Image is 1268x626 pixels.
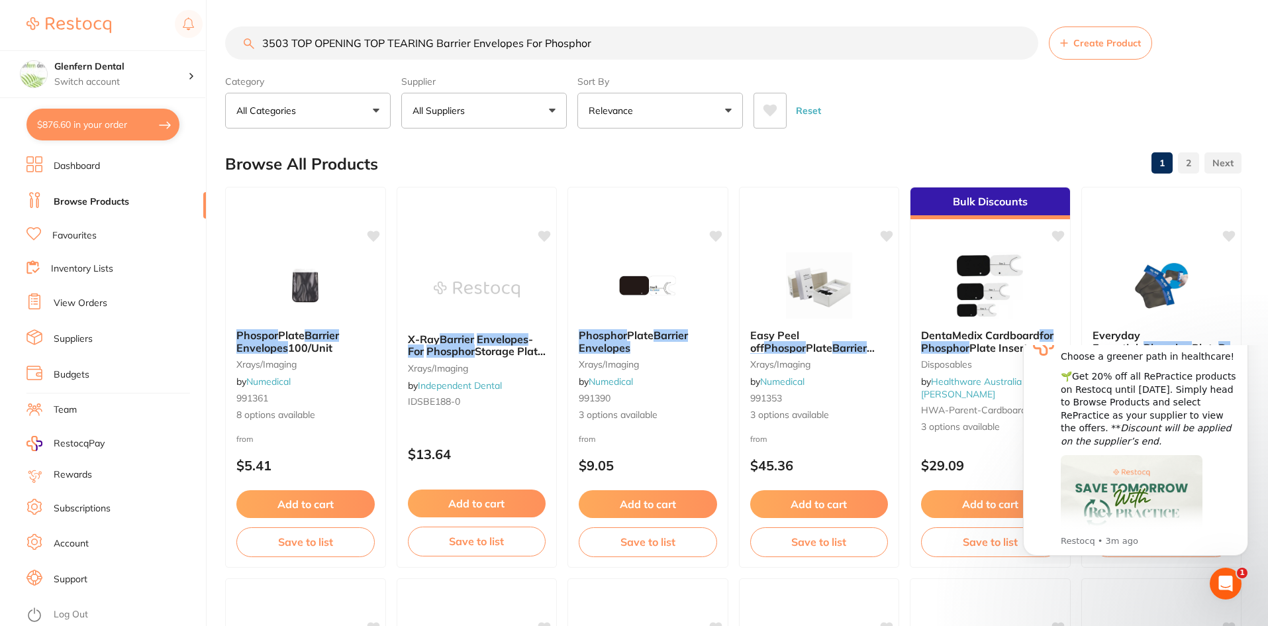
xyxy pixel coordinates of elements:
b: Everyday Essentials Phosphor Plate Barrier Sleeve [1093,329,1231,354]
p: Message from Restocq, sent 3m ago [58,190,235,202]
em: Barrier [305,329,339,342]
span: DentaMedix Cardboard [921,329,1040,342]
em: Barrier [832,341,867,354]
a: RestocqPay [26,436,105,451]
div: Bulk Discounts [910,187,1070,219]
button: Add to cart [750,490,889,518]
button: Log Out [26,605,202,626]
button: $876.60 in your order [26,109,179,140]
img: Phospor Plate Barrier Envelopes 100/Unit [262,252,348,319]
a: Restocq Logo [26,10,111,40]
small: Disposables [921,359,1059,370]
p: $29.09 [921,458,1059,473]
p: $9.05 [579,458,717,473]
em: Phospor [764,341,806,354]
b: Phospor Plate Barrier Envelopes 100/Unit [236,329,375,354]
em: Phosphor [426,344,475,358]
em: for [1040,329,1053,342]
span: from [579,434,596,444]
div: Choose a greener path in healthcare! [58,5,235,19]
span: Create Product [1073,38,1141,48]
a: Inventory Lists [51,262,113,276]
span: by [921,376,1022,399]
p: Relevance [589,104,638,117]
b: X-Ray Barrier Envelopes - For Phosphor Storage Plate **PRICE DROP** BUY 5 GET 1 FREE ** - 0 (188-0) [408,333,546,358]
em: Barrier [440,333,474,346]
em: Envelopes [579,341,630,354]
p: All Suppliers [413,104,470,117]
a: Account [54,537,89,550]
small: xrays/imaging [750,359,889,370]
em: Phosphor [921,341,969,354]
em: Phosphor [1144,341,1192,354]
img: DentaMedix Cardboard for Phosphor Plate Inserts [947,252,1033,319]
a: View Orders [54,297,107,310]
button: Add to cart [579,490,717,518]
button: Relevance [577,93,743,129]
a: Browse Products [54,195,129,209]
i: Discount will be applied on the supplier’s end. [58,78,228,101]
a: Budgets [54,368,89,382]
a: Numedical [589,376,633,388]
button: Save to list [236,527,375,556]
iframe: Intercom notifications message [1003,345,1268,564]
img: RestocqPay [26,436,42,451]
span: Plate [806,341,832,354]
span: IDSBE188-0 [408,395,460,407]
label: Category [225,76,391,87]
b: DentaMedix Cardboard for Phosphor Plate Inserts [921,329,1059,354]
label: Sort By [577,76,743,87]
span: 991390 [579,392,610,404]
span: X-Ray [408,333,440,346]
button: Create Product [1049,26,1152,60]
h4: Glenfern Dental [54,60,188,74]
img: X-Ray Barrier Envelopes - For Phosphor Storage Plate **PRICE DROP** BUY 5 GET 1 FREE ** - 0 (188-0) [434,256,520,323]
a: Independent Dental [418,380,502,391]
small: xrays/imaging [579,359,717,370]
button: All Suppliers [401,93,567,129]
span: Plate [627,329,654,342]
a: 1 [1151,150,1173,176]
p: $5.41 [236,458,375,473]
img: Easy Peel off Phospor Plate Barrier Envelopes and Cards [776,252,862,319]
span: 3 options available [750,409,889,422]
span: 3 options available [921,421,1059,434]
img: Glenfern Dental [21,61,47,87]
button: Reset [792,93,825,129]
span: Storage Plate **PRICE DROP** BUY 5 GET 1 FREE ** - 0 (188-0) [408,344,546,382]
span: by [408,380,502,391]
a: Log Out [54,608,88,621]
span: 3 options available [579,409,717,422]
a: Suppliers [54,333,93,346]
a: Numedical [760,376,805,388]
em: For [408,344,424,358]
b: Easy Peel off Phospor Plate Barrier Envelopes and Cards [750,329,889,354]
a: Rewards [54,468,92,482]
span: Easy Peel off [750,329,799,354]
b: Phosphor Plate Barrier Envelopes [579,329,717,354]
em: Phospor [236,329,278,342]
span: from [236,434,254,444]
button: Add to cart [408,490,546,517]
span: Plate [278,329,305,342]
input: Search Products [225,26,1038,60]
button: Add to cart [236,490,375,518]
span: HWA-parent-cardboardxray [921,404,1044,416]
a: Team [54,403,77,417]
span: from [750,434,767,444]
p: Switch account [54,76,188,89]
small: xrays/imaging [408,363,546,374]
small: xrays/imaging [236,359,375,370]
span: 1 [1237,568,1247,578]
span: 991353 [750,392,782,404]
p: All Categories [236,104,301,117]
em: Envelopes [750,353,802,366]
span: 991361 [236,392,268,404]
a: Numedical [246,376,291,388]
span: Plate [1192,341,1218,354]
em: Barrier [1218,341,1253,354]
div: 🌱Get 20% off all RePractice products on Restocq until [DATE]. Simply head to Browse Products and ... [58,25,235,103]
span: RestocqPay [54,437,105,450]
a: Healthware Australia [PERSON_NAME] [921,376,1022,399]
h2: Browse All Products [225,155,378,174]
